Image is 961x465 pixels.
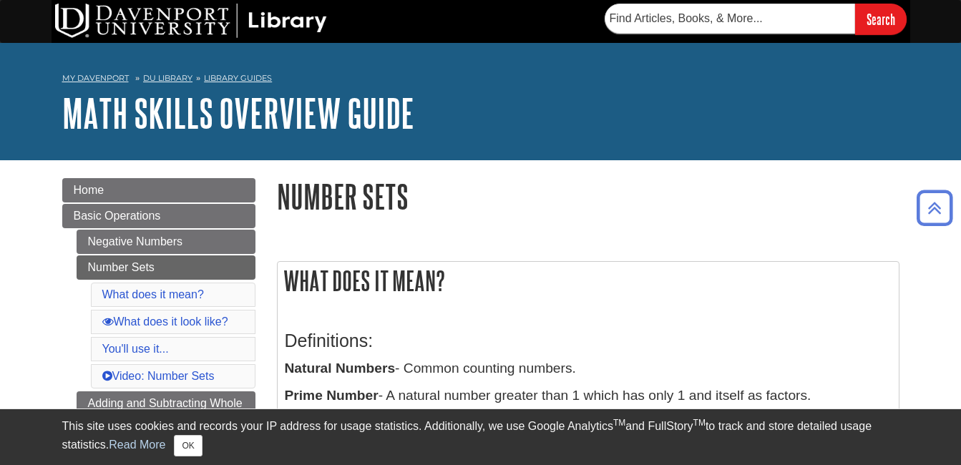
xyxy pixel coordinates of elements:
[77,230,255,254] a: Negative Numbers
[62,72,129,84] a: My Davenport
[62,204,255,228] a: Basic Operations
[278,262,899,300] h2: What does it mean?
[285,361,396,376] b: Natural Numbers
[74,184,104,196] span: Home
[285,331,892,351] h3: Definitions:
[693,418,706,428] sup: TM
[174,435,202,456] button: Close
[605,4,855,34] input: Find Articles, Books, & More...
[109,439,165,451] a: Read More
[62,69,899,92] nav: breadcrumb
[605,4,907,34] form: Searches DU Library's articles, books, and more
[613,418,625,428] sup: TM
[855,4,907,34] input: Search
[285,388,379,403] b: Prime Number
[62,418,899,456] div: This site uses cookies and records your IP address for usage statistics. Additionally, we use Goo...
[62,178,255,202] a: Home
[143,73,192,83] a: DU Library
[55,4,327,38] img: DU Library
[285,358,892,379] p: - Common counting numbers.
[102,288,204,300] a: What does it mean?
[204,73,272,83] a: Library Guides
[285,386,892,406] p: - A natural number greater than 1 which has only 1 and itself as factors.
[102,343,169,355] a: You'll use it...
[277,178,899,215] h1: Number Sets
[912,198,957,217] a: Back to Top
[62,91,414,135] a: Math Skills Overview Guide
[77,391,255,433] a: Adding and Subtracting Whole Numbers
[102,315,228,328] a: What does it look like?
[77,255,255,280] a: Number Sets
[102,370,215,382] a: Video: Number Sets
[74,210,161,222] span: Basic Operations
